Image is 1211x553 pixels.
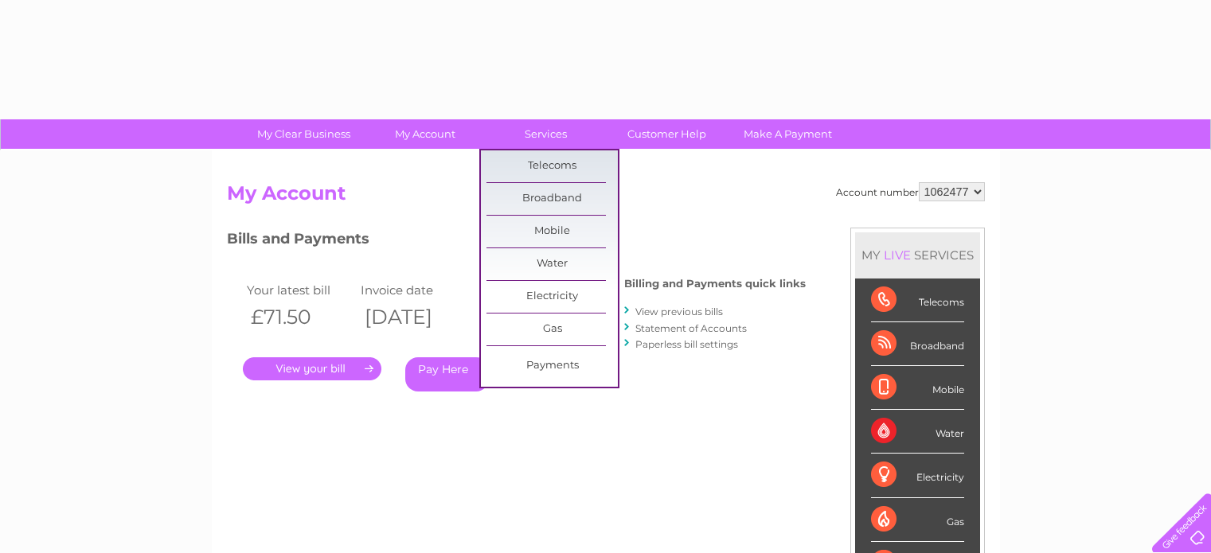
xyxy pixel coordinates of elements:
div: Broadband [871,322,964,366]
td: Your latest bill [243,279,357,301]
a: Services [480,119,611,149]
a: Make A Payment [722,119,854,149]
a: Electricity [486,281,618,313]
a: Broadband [486,183,618,215]
td: Invoice date [357,279,471,301]
div: Gas [871,498,964,542]
a: Payments [486,350,618,382]
a: Statement of Accounts [635,322,747,334]
a: Mobile [486,216,618,247]
a: My Account [359,119,490,149]
div: Mobile [871,366,964,410]
a: Gas [486,313,618,345]
div: MY SERVICES [855,232,980,278]
h2: My Account [227,182,985,212]
a: . [243,357,381,380]
a: Telecoms [486,150,618,182]
th: [DATE] [357,301,471,333]
a: Paperless bill settings [635,338,738,350]
th: £71.50 [243,301,357,333]
div: Account number [836,182,985,201]
a: My Clear Business [238,119,369,149]
div: Telecoms [871,278,964,322]
div: Water [871,410,964,454]
a: Pay Here [405,357,489,391]
a: Customer Help [601,119,732,149]
h3: Bills and Payments [227,228,806,255]
a: View previous bills [635,306,723,317]
a: Water [486,248,618,280]
div: Electricity [871,454,964,497]
h4: Billing and Payments quick links [624,278,806,290]
div: LIVE [881,247,914,263]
